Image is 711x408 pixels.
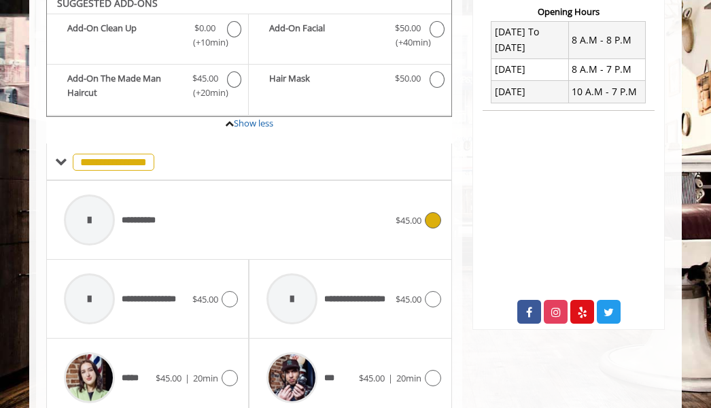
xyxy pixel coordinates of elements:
span: $50.00 [395,71,421,86]
span: (+10min ) [190,35,220,50]
span: | [185,372,190,384]
label: Add-On The Made Man Haircut [54,71,241,103]
b: Add-On The Made Man Haircut [67,71,184,100]
label: Add-On Facial [256,21,444,53]
label: Add-On Clean Up [54,21,241,53]
b: Hair Mask [269,71,386,88]
span: $50.00 [395,21,421,35]
td: 10 A.M - 7 P.M [568,81,645,103]
span: 20min [396,372,421,384]
h3: Opening Hours [483,7,655,16]
td: [DATE] [491,58,568,80]
td: [DATE] To [DATE] [491,21,568,58]
span: $45.00 [396,214,421,226]
td: [DATE] [491,81,568,103]
label: Hair Mask [256,71,444,91]
td: 8 A.M - 8 P.M [568,21,645,58]
span: (+20min ) [190,86,220,100]
span: $45.00 [396,293,421,305]
span: 20min [193,372,218,384]
span: (+40min ) [393,35,423,50]
b: Add-On Facial [269,21,386,50]
b: Add-On Clean Up [67,21,184,50]
span: $45.00 [156,372,181,384]
span: $45.00 [192,71,218,86]
span: $45.00 [359,372,385,384]
span: | [388,372,393,384]
span: $45.00 [192,293,218,305]
span: $0.00 [194,21,215,35]
a: Show less [234,117,273,129]
td: 8 A.M - 7 P.M [568,58,645,80]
